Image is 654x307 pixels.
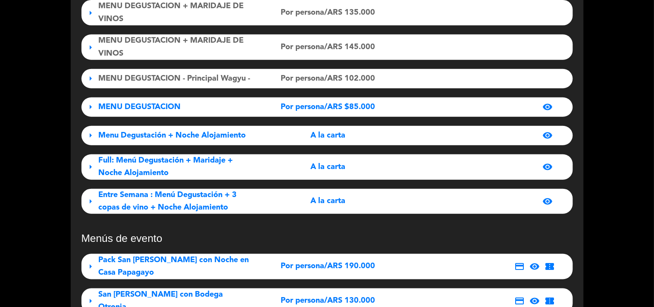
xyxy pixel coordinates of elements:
span: MENU DEGUSTACION + MARIDAJE DE VINOS [99,2,244,22]
span: visibility_off [543,73,553,84]
span: arrow_right [86,196,96,207]
span: visibility_off [543,42,553,53]
span: Menu Degustación + Noche Alojamiento [99,132,246,139]
span: Por persona/ARS 130.000 [281,294,376,307]
span: visibility [543,162,553,172]
span: Por persona/ARS 135.000 [281,6,376,19]
span: arrow_right [86,73,96,84]
span: visibility [530,261,540,272]
span: arrow_right [86,162,96,172]
span: arrow_right [86,130,96,141]
span: visibility_off [543,8,553,18]
span: visibility [543,130,553,141]
span: A la carta [311,195,346,207]
span: MENU DEGUSTACION [99,103,181,111]
span: confirmation_number [545,296,555,306]
span: credit_card [525,9,532,17]
span: credit_card [515,261,525,272]
span: A la carta [311,129,346,142]
span: visibility [530,296,540,306]
span: visibility [543,102,553,112]
span: Por persona/ARS 102.000 [281,72,376,85]
span: Por persona/ARS 145.000 [281,41,376,53]
span: credit_card [525,75,532,82]
h3: Menús de evento [81,232,573,244]
span: Por persona/ARS 190.000 [281,260,376,273]
span: A la carta [311,161,346,173]
span: arrow_right [86,261,96,272]
span: arrow_right [86,296,96,306]
span: credit_card [515,296,525,306]
span: Entre Semana : Menú Degustación + 3 copas de vino + Noche Alojamiento [99,191,237,211]
span: MENU DEGUSTACION + MARIDAJE DE VINOS [99,37,244,57]
span: confirmation_number [545,261,555,272]
span: MENU DEGUSTACION - Principal Wagyu - [99,75,250,82]
span: Pack San [PERSON_NAME] con Noche en Casa Papagayo [99,256,249,276]
span: Por persona/ARS $85.000 [281,101,376,113]
span: arrow_right [86,8,96,18]
span: arrow_right [86,42,96,53]
span: Full: Menú Degustación + Maridaje + Noche Alojamiento [99,157,233,177]
span: visibility [543,196,553,207]
span: credit_card [525,44,532,51]
span: arrow_right [86,102,96,112]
